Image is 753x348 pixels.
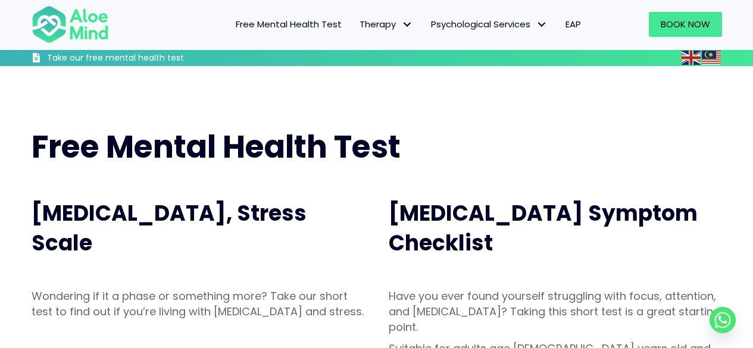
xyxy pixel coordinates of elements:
[661,18,710,30] span: Book Now
[32,52,248,66] a: Take our free mental health test
[227,12,351,37] a: Free Mental Health Test
[32,289,365,319] p: Wondering if it a phase or something more? Take our short test to find out if you’re living with ...
[533,16,551,33] span: Psychological Services: submenu
[682,51,701,65] img: en
[124,12,590,37] nav: Menu
[389,289,722,335] p: Have you ever found yourself struggling with focus, attention, and [MEDICAL_DATA]? Taking this sh...
[710,307,736,333] a: Whatsapp
[389,198,698,258] span: [MEDICAL_DATA] Symptom Checklist
[702,51,722,64] a: Malay
[431,18,548,30] span: Psychological Services
[399,16,416,33] span: Therapy: submenu
[565,18,581,30] span: EAP
[360,18,413,30] span: Therapy
[32,5,109,44] img: Aloe mind Logo
[422,12,557,37] a: Psychological ServicesPsychological Services: submenu
[32,198,307,258] span: [MEDICAL_DATA], Stress Scale
[557,12,590,37] a: EAP
[47,52,248,64] h3: Take our free mental health test
[32,125,401,168] span: Free Mental Health Test
[351,12,422,37] a: TherapyTherapy: submenu
[682,51,702,64] a: English
[236,18,342,30] span: Free Mental Health Test
[649,12,722,37] a: Book Now
[702,51,721,65] img: ms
